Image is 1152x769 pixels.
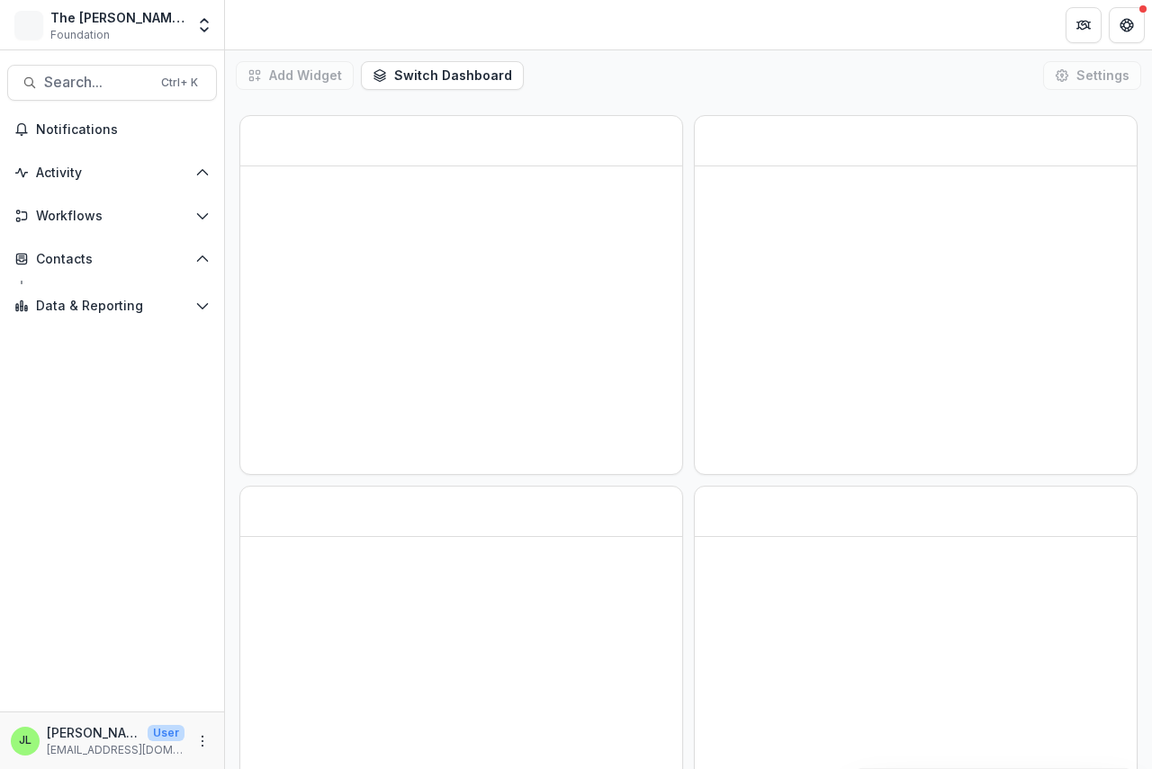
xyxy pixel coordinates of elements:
button: Add Widget [236,61,354,90]
button: Open entity switcher [192,7,217,43]
button: Open Activity [7,158,217,187]
button: Switch Dashboard [361,61,524,90]
button: Open Workflows [7,201,217,230]
button: Settings [1043,61,1141,90]
span: Activity [36,165,188,181]
span: Workflows [36,209,188,224]
div: The [PERSON_NAME] Foundation [50,8,184,27]
div: Ctrl + K [157,73,202,93]
span: Contacts [36,252,188,267]
nav: breadcrumb [232,12,309,38]
button: Notifications [7,115,217,144]
p: User [148,725,184,741]
span: Search... [44,74,150,91]
button: Partners [1066,7,1102,43]
button: Open Data & Reporting [7,291,217,320]
button: Open Contacts [7,245,217,273]
span: Notifications [36,122,210,138]
p: [PERSON_NAME] [47,723,140,742]
button: Search... [7,65,217,101]
button: More [192,730,213,752]
button: Get Help [1109,7,1145,43]
div: Joye Lane [19,735,31,747]
span: Foundation [50,27,110,43]
p: [EMAIL_ADDRESS][DOMAIN_NAME] [47,742,184,758]
span: Data & Reporting [36,299,188,314]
